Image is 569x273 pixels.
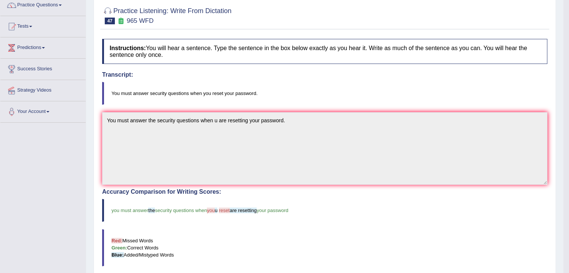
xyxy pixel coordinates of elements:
small: Exam occurring question [117,18,125,25]
span: you [207,208,215,213]
span: 47 [105,18,115,24]
a: Tests [0,16,86,35]
a: Success Stories [0,59,86,77]
small: 965 WFD [127,17,154,24]
a: Predictions [0,37,86,56]
span: security questions when [155,208,207,213]
b: Instructions: [110,45,146,51]
blockquote: Missed Words Correct Words Added/Mistyped Words [102,229,547,266]
span: u [215,208,217,213]
h4: Accuracy Comparison for Writing Scores: [102,188,547,195]
h2: Practice Listening: Write From Dictation [102,6,232,24]
b: Green: [111,245,127,251]
span: you must answer [111,208,148,213]
b: Blue: [111,252,124,258]
h4: Transcript: [102,71,547,78]
span: are resetting [230,208,257,213]
span: your password [257,208,288,213]
a: Strategy Videos [0,80,86,99]
span: reset [219,208,230,213]
blockquote: You must answer security questions when you reset your password. [102,82,547,105]
b: Red: [111,238,122,243]
a: Your Account [0,101,86,120]
span: the [148,208,155,213]
h4: You will hear a sentence. Type the sentence in the box below exactly as you hear it. Write as muc... [102,39,547,64]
